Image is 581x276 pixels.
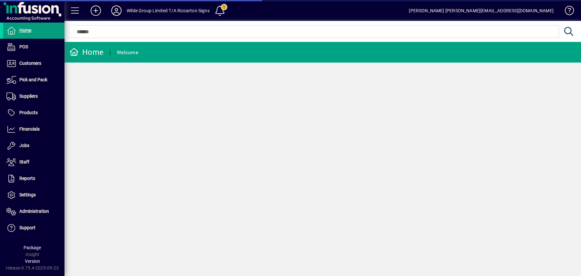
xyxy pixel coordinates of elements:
span: Jobs [19,143,29,148]
a: Products [3,105,64,121]
span: Package [24,245,41,250]
span: Reports [19,176,35,181]
a: Jobs [3,138,64,154]
span: POS [19,44,28,49]
span: Suppliers [19,94,38,99]
div: Welcome [117,47,138,58]
a: Reports [3,171,64,187]
span: Version [25,259,40,264]
a: Customers [3,55,64,72]
div: Wilde Group Limited T/A Riccarton Signs [127,5,210,16]
span: Administration [19,209,49,214]
a: Staff [3,154,64,170]
a: Suppliers [3,88,64,104]
a: Support [3,220,64,236]
span: Products [19,110,38,115]
a: Settings [3,187,64,203]
span: Pick and Pack [19,77,47,82]
span: Settings [19,192,36,197]
a: Financials [3,121,64,137]
a: Administration [3,203,64,220]
span: Financials [19,126,40,132]
span: Staff [19,159,29,164]
a: POS [3,39,64,55]
button: Profile [106,5,127,16]
span: Customers [19,61,41,66]
button: Add [85,5,106,16]
span: Support [19,225,35,230]
a: Knowledge Base [560,1,573,22]
span: Home [19,28,31,33]
div: [PERSON_NAME] [PERSON_NAME][EMAIL_ADDRESS][DOMAIN_NAME] [409,5,554,16]
div: Home [69,47,103,57]
a: Pick and Pack [3,72,64,88]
